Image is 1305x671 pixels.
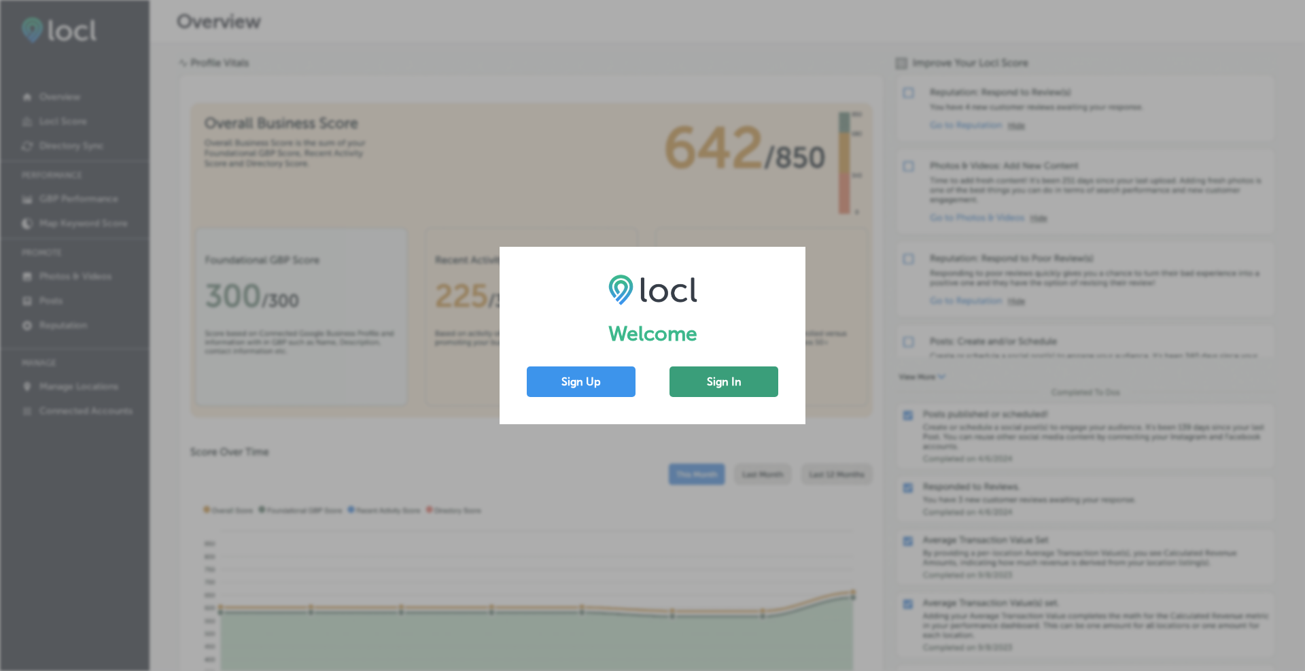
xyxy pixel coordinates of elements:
[608,274,697,305] img: LOCL logo
[527,366,636,397] button: Sign Up
[669,366,778,397] button: Sign In
[527,322,778,346] h1: Welcome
